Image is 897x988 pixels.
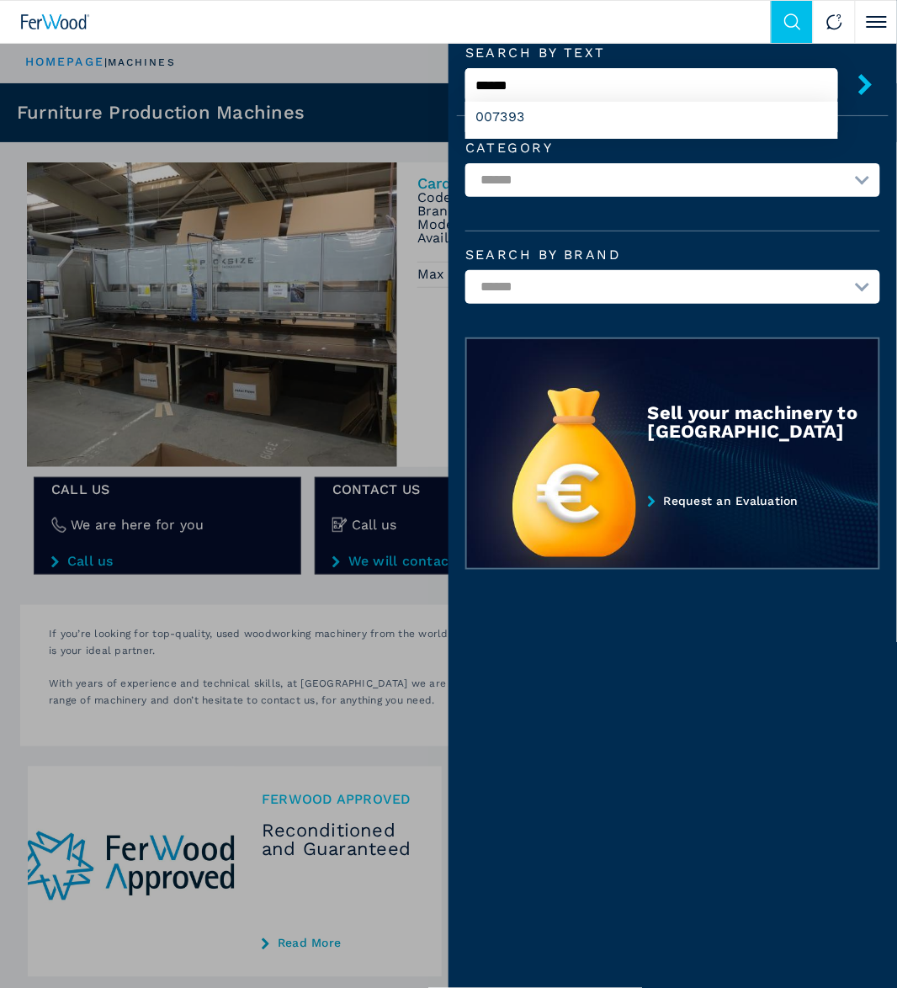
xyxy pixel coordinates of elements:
[465,248,880,262] label: Search by brand
[21,14,90,29] img: Ferwood
[465,494,880,570] a: Request an Evaluation
[648,404,880,441] div: Sell your machinery to [GEOGRAPHIC_DATA]
[838,67,880,107] button: submit-button
[784,13,801,30] img: Search
[465,141,880,155] label: Category
[826,13,843,30] img: Contact us
[467,339,878,568] img: Sell your machinery to Ferwood
[465,102,838,132] div: 007393
[855,1,897,43] button: Click to toggle menu
[465,46,838,60] label: Search by text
